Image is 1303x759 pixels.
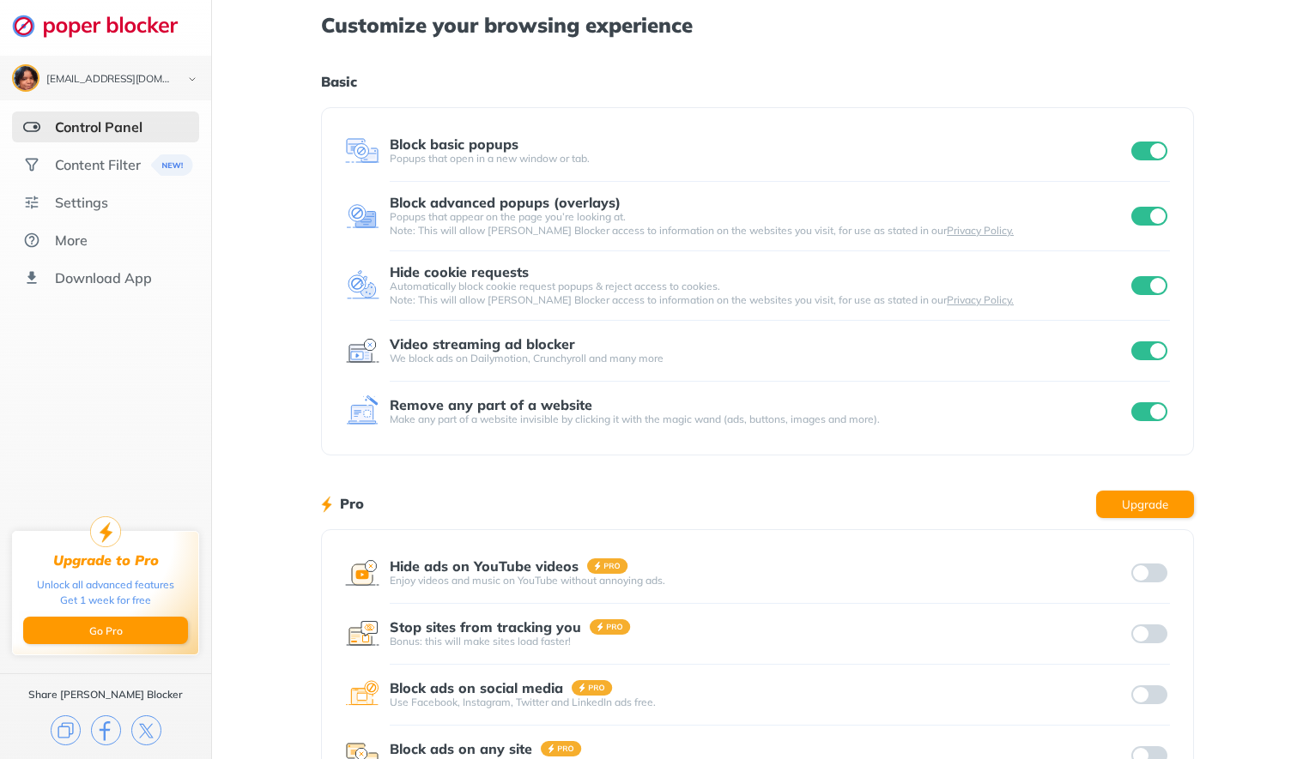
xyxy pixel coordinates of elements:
img: feature icon [345,395,379,429]
img: menuBanner.svg [151,154,193,176]
img: pro-badge.svg [587,558,628,574]
div: Unlock all advanced features [37,577,174,593]
img: copy.svg [51,715,81,745]
img: feature icon [345,556,379,590]
div: hunterlarena@gmail.com [46,74,173,86]
div: Stop sites from tracking you [390,619,581,635]
img: feature icon [345,199,379,233]
img: lighting bolt [321,494,332,515]
a: Privacy Policy. [947,224,1014,237]
img: pro-badge.svg [572,680,613,696]
img: pro-badge.svg [541,741,582,756]
div: Block ads on any site [390,741,532,756]
img: settings.svg [23,194,40,211]
img: ACg8ocIiudito0Mzp1UOqhJKfMz3tR6kc4WlBQKP8xWzDppuyDFO_igdaA=s96-c [14,66,38,90]
div: Automatically block cookie request popups & reject access to cookies. Note: This will allow [PERS... [390,280,1128,307]
div: Popups that open in a new window or tab. [390,152,1128,166]
h1: Customize your browsing experience [321,14,1194,36]
div: Download App [55,269,152,286]
div: Upgrade to Pro [53,552,159,569]
img: feature icon [345,134,379,168]
div: Share [PERSON_NAME] Blocker [28,688,183,702]
img: upgrade-to-pro.svg [90,516,121,547]
div: Use Facebook, Instagram, Twitter and LinkedIn ads free. [390,696,1128,709]
h1: Basic [321,70,1194,93]
img: pro-badge.svg [590,619,631,635]
img: logo-webpage.svg [12,14,197,38]
img: download-app.svg [23,269,40,286]
button: Upgrade [1096,491,1194,518]
div: Block advanced popups (overlays) [390,195,621,210]
img: feature icon [345,334,379,368]
img: x.svg [131,715,161,745]
div: Content Filter [55,156,141,173]
img: feature icon [345,678,379,712]
div: Block ads on social media [390,680,563,696]
img: feature icon [345,268,379,303]
img: facebook.svg [91,715,121,745]
a: Privacy Policy. [947,293,1014,306]
div: Settings [55,194,108,211]
img: features-selected.svg [23,118,40,136]
div: Block basic popups [390,136,518,152]
div: Hide cookie requests [390,264,529,280]
h1: Pro [340,492,364,515]
div: We block ads on Dailymotion, Crunchyroll and many more [390,352,1128,365]
div: Video streaming ad blocker [390,336,575,352]
img: chevron-bottom-black.svg [182,70,203,88]
div: Popups that appear on the page you’re looking at. Note: This will allow [PERSON_NAME] Blocker acc... [390,210,1128,238]
div: Control Panel [55,118,142,136]
div: Hide ads on YouTube videos [390,558,579,574]
div: Make any part of a website invisible by clicking it with the magic wand (ads, buttons, images and... [390,413,1128,426]
div: Remove any part of a website [390,397,592,413]
img: feature icon [345,617,379,651]
div: Enjoy videos and music on YouTube without annoying ads. [390,574,1128,587]
img: about.svg [23,232,40,249]
div: Bonus: this will make sites load faster! [390,635,1128,648]
button: Go Pro [23,617,188,644]
div: More [55,232,88,249]
div: Get 1 week for free [60,593,151,608]
img: social.svg [23,156,40,173]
